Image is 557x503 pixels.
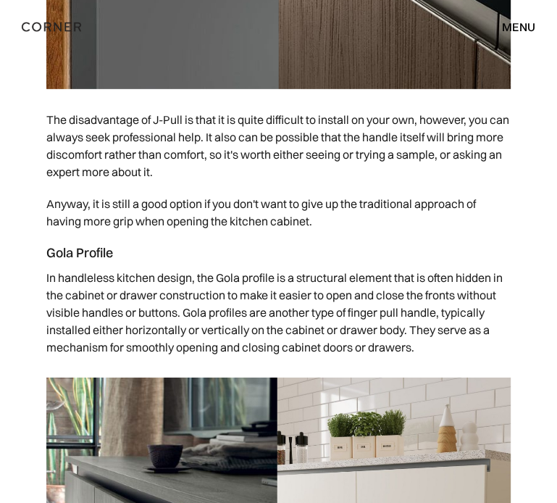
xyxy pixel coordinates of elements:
[22,17,97,36] a: home
[46,188,511,237] p: Anyway, it is still a good option if you don't want to give up the traditional approach of having...
[502,21,535,33] div: menu
[46,104,511,188] p: The disadvantage of J-Pull is that it is quite difficult to install on your own, however, you can...
[46,244,511,262] h4: Gola Profile
[46,262,511,363] p: In handleless kitchen design, the Gola profile is a structural element that is often hidden in th...
[487,14,535,39] div: menu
